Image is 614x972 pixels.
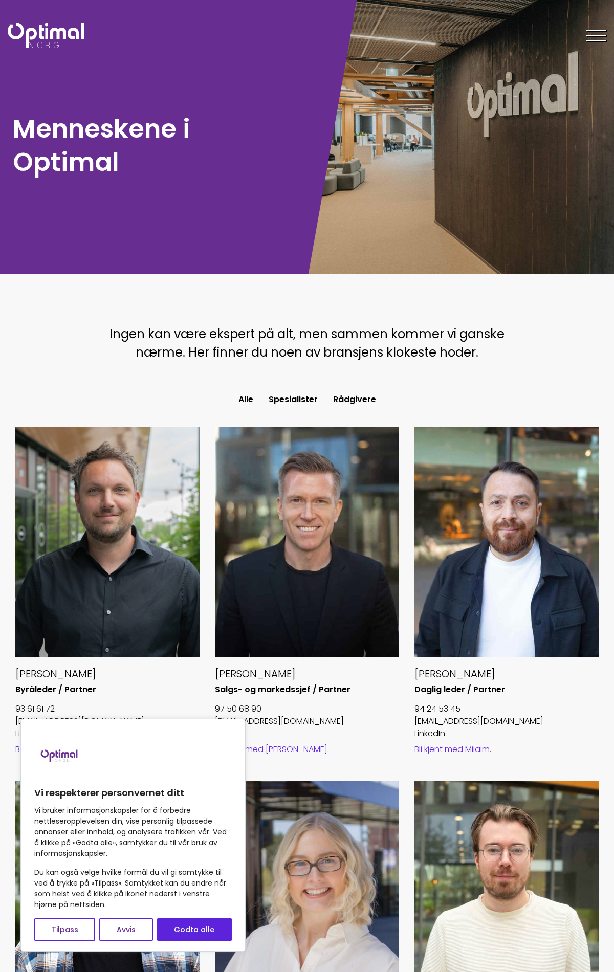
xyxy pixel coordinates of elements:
h6: Byråleder / Partner [15,684,200,695]
div: Vi respekterer personvernet ditt [20,719,246,952]
img: Optimal Norge [8,23,84,48]
button: Avvis [99,918,152,941]
div: . [15,744,200,755]
p: Vi respekterer personvernet ditt [34,787,232,799]
button: Godta alle [157,918,232,941]
a: [EMAIL_ADDRESS][DOMAIN_NAME] [414,715,543,727]
button: Rådgivere [325,390,384,409]
button: Alle [231,390,261,409]
h5: [PERSON_NAME] [15,667,200,680]
div: . [414,744,599,755]
a: Bli kjent med [PERSON_NAME] [215,743,327,755]
h6: Salgs- og markedssjef / Partner [215,684,399,695]
button: Tilpass [34,918,95,941]
p: Vi bruker informasjonskapsler for å forbedre nettleseropplevelsen din, vise personlig tilpassede ... [34,805,232,859]
a: Bli kjent med [PERSON_NAME] [15,743,128,755]
span: Ingen kan være ekspert på alt, men sammen kommer vi ganske nærme. Her finner du noen av bransjens... [109,325,505,361]
h6: Daglig leder / Partner [414,684,599,695]
h1: Menneskene i Optimal [13,112,302,179]
a: LinkedIn [414,727,445,739]
button: Spesialister [261,390,325,409]
h5: [PERSON_NAME] [215,667,399,680]
div: . [215,744,399,755]
a: LinkedIn [15,727,46,739]
img: Brand logo [34,730,85,781]
p: Du kan også velge hvilke formål du vil gi samtykke til ved å trykke på «Tilpass». Samtykket kan d... [34,867,232,910]
h5: [PERSON_NAME] [414,667,599,680]
a: [EMAIL_ADDRESS][DOMAIN_NAME] [215,715,344,727]
a: Bli kjent med Milaim [414,743,490,755]
a: [EMAIL_ADDRESS][DOMAIN_NAME] [15,715,144,727]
